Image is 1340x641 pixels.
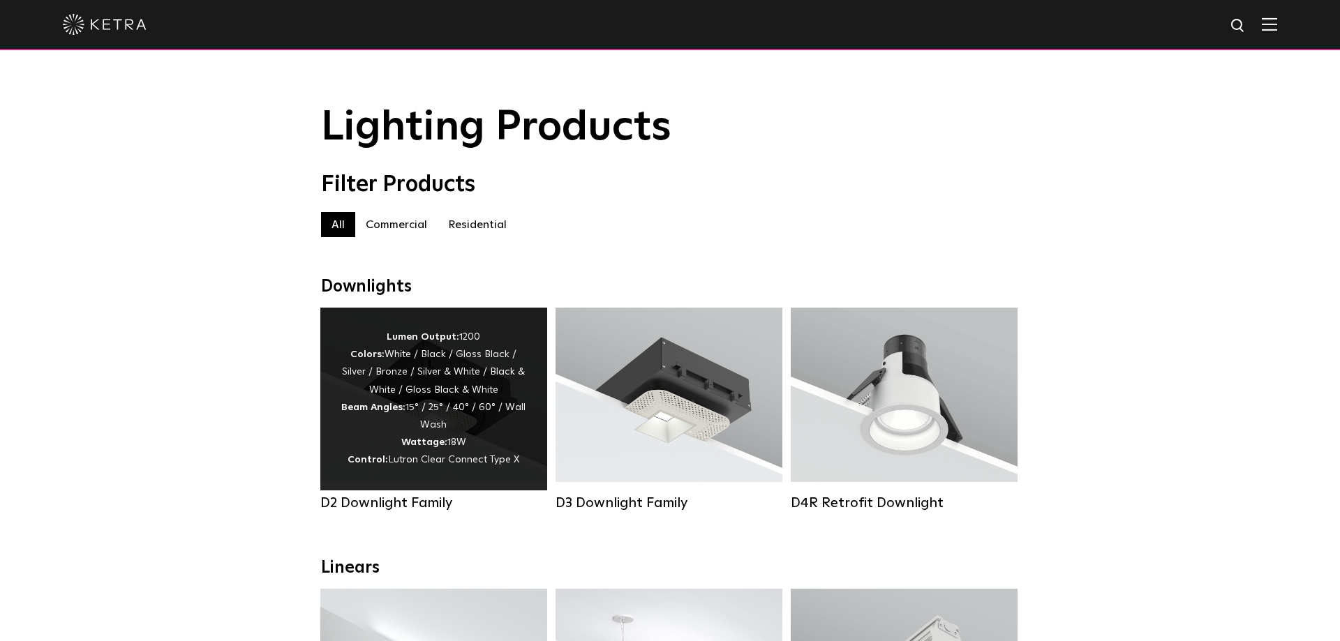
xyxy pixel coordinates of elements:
[321,107,671,149] span: Lighting Products
[1262,17,1277,31] img: Hamburger%20Nav.svg
[348,455,388,465] strong: Control:
[63,14,147,35] img: ketra-logo-2019-white
[556,308,782,511] a: D3 Downlight Family Lumen Output:700 / 900 / 1100Colors:White / Black / Silver / Bronze / Paintab...
[321,212,355,237] label: All
[556,495,782,511] div: D3 Downlight Family
[321,277,1019,297] div: Downlights
[355,212,438,237] label: Commercial
[321,172,1019,198] div: Filter Products
[350,349,385,359] strong: Colors:
[388,455,519,465] span: Lutron Clear Connect Type X
[401,437,447,447] strong: Wattage:
[341,329,526,469] div: 1200 White / Black / Gloss Black / Silver / Bronze / Silver & White / Black & White / Gloss Black...
[341,402,405,412] strong: Beam Angles:
[1230,17,1247,35] img: search icon
[791,308,1018,511] a: D4R Retrofit Downlight Lumen Output:800Colors:White / BlackBeam Angles:15° / 25° / 40° / 60°Watta...
[438,212,517,237] label: Residential
[320,495,547,511] div: D2 Downlight Family
[321,558,1019,578] div: Linears
[387,332,459,342] strong: Lumen Output:
[791,495,1018,511] div: D4R Retrofit Downlight
[320,308,547,511] a: D2 Downlight Family Lumen Output:1200Colors:White / Black / Gloss Black / Silver / Bronze / Silve...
